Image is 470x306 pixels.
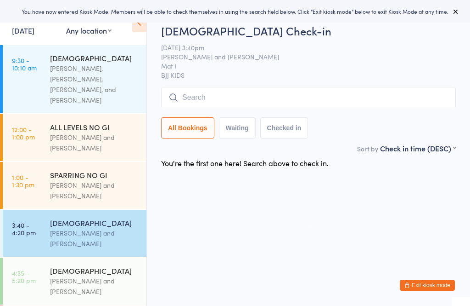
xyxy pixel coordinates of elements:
div: You're the first one here! Search above to check in. [161,158,329,168]
div: [PERSON_NAME] and [PERSON_NAME] [50,132,139,153]
div: You have now entered Kiosk Mode. Members will be able to check themselves in using the search fie... [15,7,455,15]
div: [DEMOGRAPHIC_DATA] [50,53,139,63]
div: [DEMOGRAPHIC_DATA] [50,218,139,228]
time: 1:00 - 1:30 pm [12,173,34,188]
div: [PERSON_NAME], [PERSON_NAME], [PERSON_NAME], and [PERSON_NAME] [50,63,139,105]
time: 9:30 - 10:10 am [12,57,37,71]
span: BJJ KIDS [161,70,456,80]
button: Waiting [219,117,256,139]
a: 4:35 -5:20 pm[DEMOGRAPHIC_DATA][PERSON_NAME] and [PERSON_NAME] [3,258,146,305]
time: 12:00 - 1:00 pm [12,126,35,140]
a: 1:00 -1:30 pmSPARRING NO GI[PERSON_NAME] and [PERSON_NAME] [3,162,146,209]
span: [PERSON_NAME] and [PERSON_NAME] [161,52,442,61]
time: 4:35 - 5:20 pm [12,269,36,284]
a: [DATE] [12,25,34,35]
span: [DATE] 3:40pm [161,43,442,52]
input: Search [161,87,456,108]
button: Exit kiosk mode [400,280,455,291]
a: 12:00 -1:00 pmALL LEVELS NO GI[PERSON_NAME] and [PERSON_NAME] [3,114,146,161]
time: 3:40 - 4:20 pm [12,221,36,236]
div: ALL LEVELS NO GI [50,122,139,132]
div: [PERSON_NAME] and [PERSON_NAME] [50,180,139,201]
span: Mat 1 [161,61,442,70]
div: Check in time (DESC) [380,143,456,153]
div: SPARRING NO GI [50,170,139,180]
button: All Bookings [161,117,214,139]
a: 3:40 -4:20 pm[DEMOGRAPHIC_DATA][PERSON_NAME] and [PERSON_NAME] [3,210,146,257]
button: Checked in [260,117,308,139]
label: Sort by [357,144,378,153]
div: [PERSON_NAME] and [PERSON_NAME] [50,228,139,249]
h2: [DEMOGRAPHIC_DATA] Check-in [161,23,456,38]
div: [PERSON_NAME] and [PERSON_NAME] [50,276,139,297]
div: [DEMOGRAPHIC_DATA] [50,266,139,276]
div: Any location [66,25,112,35]
a: 9:30 -10:10 am[DEMOGRAPHIC_DATA][PERSON_NAME], [PERSON_NAME], [PERSON_NAME], and [PERSON_NAME] [3,45,146,113]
